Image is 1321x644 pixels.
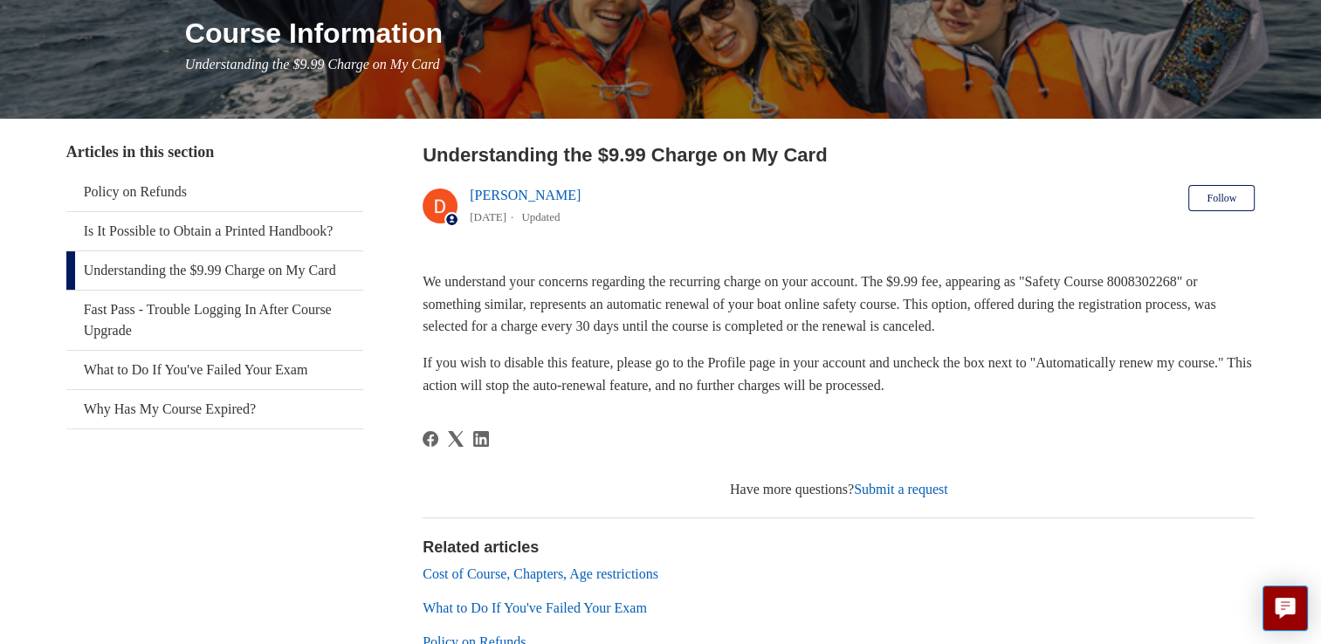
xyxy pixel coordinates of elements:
p: We understand your concerns regarding the recurring charge on your account. The $9.99 fee, appear... [423,271,1255,338]
a: Understanding the $9.99 Charge on My Card [66,251,363,290]
a: [PERSON_NAME] [470,188,581,202]
p: If you wish to disable this feature, please go to the Profile page in your account and uncheck th... [423,352,1255,396]
a: What to Do If You've Failed Your Exam [66,351,363,389]
a: Policy on Refunds [66,173,363,211]
svg: Share this page on LinkedIn [473,431,489,447]
div: Have more questions? [423,479,1255,500]
button: Follow Article [1188,185,1255,211]
li: Updated [521,210,560,223]
a: Submit a request [854,482,948,497]
h1: Course Information [185,12,1256,54]
svg: Share this page on X Corp [448,431,464,447]
span: Articles in this section [66,143,214,161]
a: What to Do If You've Failed Your Exam [423,600,647,615]
a: LinkedIn [473,431,489,447]
a: Facebook [423,431,438,447]
a: Is It Possible to Obtain a Printed Handbook? [66,212,363,250]
a: Fast Pass - Trouble Logging In After Course Upgrade [66,291,363,350]
span: Understanding the $9.99 Charge on My Card [185,57,440,72]
time: 03/01/2024, 15:29 [470,210,506,223]
h2: Related articles [423,536,1255,559]
svg: Share this page on Facebook [423,431,438,447]
h2: Understanding the $9.99 Charge on My Card [423,140,1255,169]
a: Cost of Course, Chapters, Age restrictions [423,566,658,581]
button: Live chat [1263,586,1308,631]
a: X Corp [448,431,464,447]
a: Why Has My Course Expired? [66,390,363,428]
